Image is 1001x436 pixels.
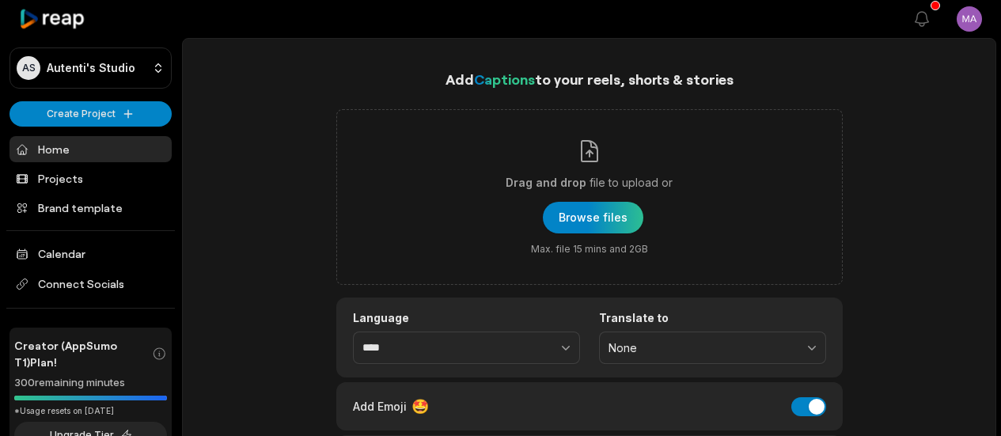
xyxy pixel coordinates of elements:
p: Autenti's Studio [47,61,135,75]
div: AS [17,56,40,80]
label: Translate to [599,311,826,325]
div: *Usage resets on [DATE] [14,405,167,417]
span: Drag and drop [506,173,586,192]
span: 🤩 [411,396,429,417]
span: None [609,341,794,355]
label: Language [353,311,580,325]
a: Home [9,136,172,162]
span: file to upload or [590,173,673,192]
button: None [599,332,826,365]
a: Brand template [9,195,172,221]
button: Drag and dropfile to upload orMax. file 15 mins and 2GB [543,202,643,233]
span: Creator (AppSumo T1) Plan! [14,337,152,370]
span: Captions [474,70,535,88]
span: Add Emoji [353,398,407,415]
h1: Add to your reels, shorts & stories [336,68,843,90]
a: Projects [9,165,172,191]
button: Create Project [9,101,172,127]
span: Max. file 15 mins and 2GB [531,243,648,256]
span: Connect Socials [9,270,172,298]
a: Calendar [9,241,172,267]
div: 300 remaining minutes [14,375,167,391]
